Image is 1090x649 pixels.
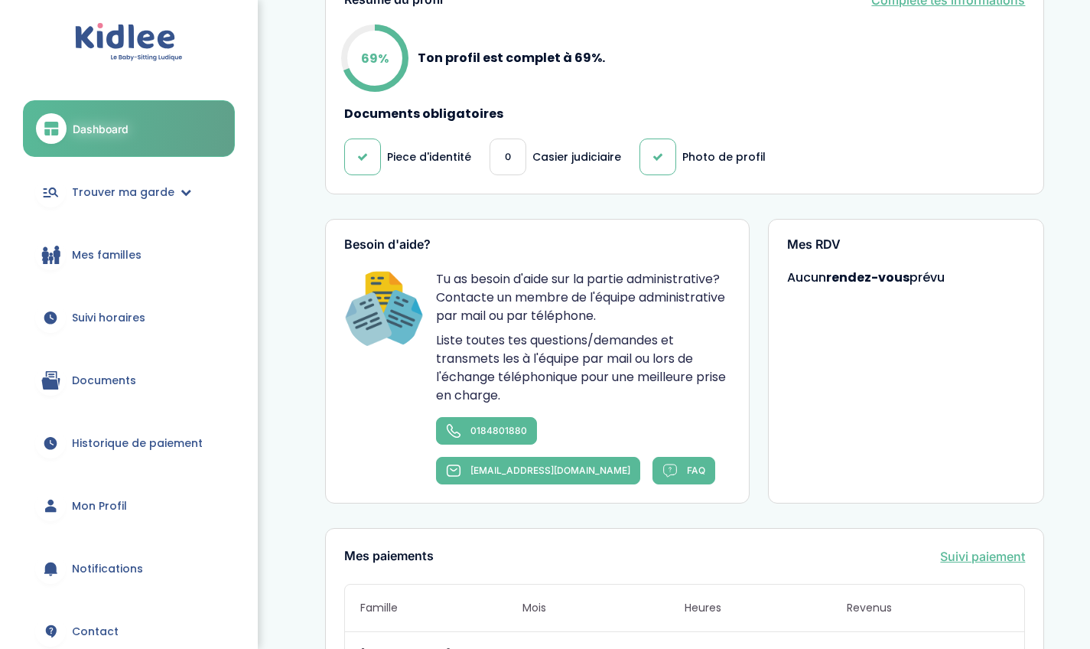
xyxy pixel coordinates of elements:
[436,270,730,325] p: Tu as besoin d'aide sur la partie administrative? Contacte un membre de l'équipe administrative p...
[73,121,129,137] span: Dashboard
[436,457,640,484] a: [EMAIL_ADDRESS][DOMAIN_NAME]
[72,435,203,452] span: Historique de paiement
[23,541,235,596] a: Notifications
[344,270,424,350] img: Happiness Officer
[23,478,235,533] a: Mon Profil
[787,269,945,286] span: Aucun prévu
[361,48,389,67] p: 69%
[787,238,1026,252] h3: Mes RDV
[360,600,522,616] span: Famille
[75,23,183,62] img: logo.svg
[847,600,1009,616] span: Revenus
[23,290,235,345] a: Suivi horaires
[436,417,537,445] a: 0184801880
[470,425,527,436] span: 0184801880
[682,149,766,165] p: Photo de profil
[72,561,143,577] span: Notifications
[387,149,471,165] p: Piece d'identité
[505,149,511,165] span: 0
[418,48,605,67] p: Ton profil est complet à 69%.
[72,310,145,326] span: Suivi horaires
[23,416,235,471] a: Historique de paiement
[344,550,434,563] h3: Mes paiements
[687,465,705,476] span: FAQ
[652,457,715,484] a: FAQ
[23,165,235,220] a: Trouver ma garde
[23,227,235,282] a: Mes familles
[344,107,1025,121] h4: Documents obligatoires
[72,373,136,389] span: Documents
[72,247,142,263] span: Mes familles
[72,624,119,640] span: Contact
[940,547,1025,566] a: Suivi paiement
[685,600,847,616] span: Heures
[344,238,730,252] h3: Besoin d'aide?
[522,600,685,616] span: Mois
[72,184,174,201] span: Trouver ma garde
[72,498,127,514] span: Mon Profil
[826,269,909,286] strong: rendez-vous
[436,331,730,405] p: Liste toutes tes questions/demandes et transmets les à l'équipe par mail ou lors de l'échange tél...
[23,353,235,408] a: Documents
[470,465,630,476] span: [EMAIL_ADDRESS][DOMAIN_NAME]
[23,100,235,157] a: Dashboard
[532,149,621,165] p: Casier judiciaire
